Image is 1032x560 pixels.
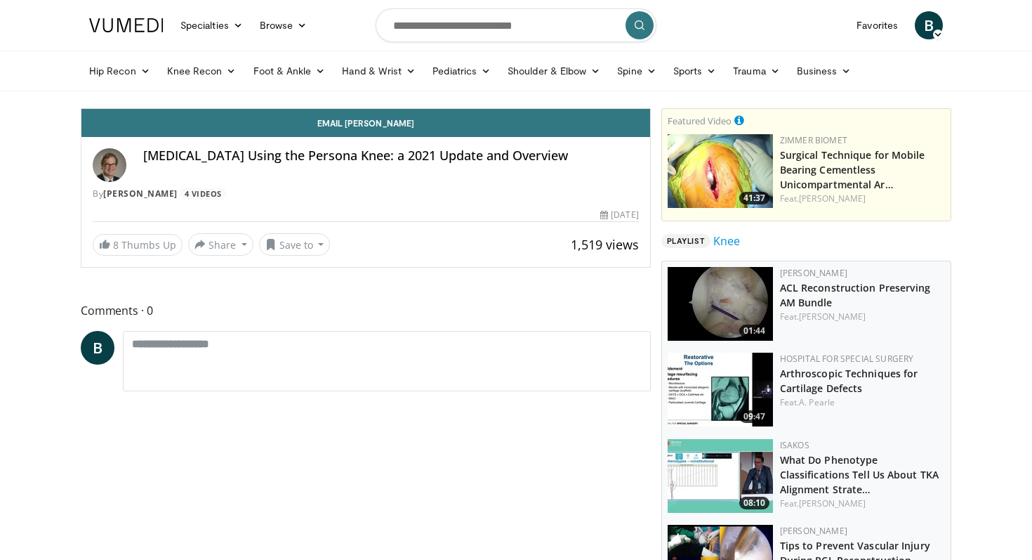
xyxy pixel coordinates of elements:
a: Hospital for Special Surgery [780,353,914,365]
a: [PERSON_NAME] [799,193,866,204]
span: 8 [113,238,119,252]
a: Foot & Ankle [245,57,334,85]
a: Hip Recon [81,57,159,85]
a: [PERSON_NAME] [780,525,847,537]
img: VuMedi Logo [89,18,164,32]
span: 09:47 [739,410,769,423]
span: 1,519 views [571,236,639,253]
a: 08:10 [668,439,773,513]
img: 827ba7c0-d001-4ae6-9e1c-6d4d4016a445.150x105_q85_crop-smart_upscale.jpg [668,134,773,208]
span: 01:44 [739,325,769,337]
a: Shoulder & Elbow [499,57,609,85]
a: 01:44 [668,267,773,341]
span: Comments 0 [81,301,651,320]
div: Feat. [780,396,945,409]
a: ACL Reconstruction Preserving AM Bundle [780,281,931,309]
a: Trauma [725,57,788,85]
a: Knee Recon [159,57,245,85]
span: Playlist [661,234,710,248]
a: [PERSON_NAME] [103,188,178,200]
a: [PERSON_NAME] [799,311,866,323]
div: By [93,188,639,200]
button: Share [188,233,253,256]
img: 5b6cf72d-b1b3-4a5e-b48f-095f98c65f63.150x105_q85_crop-smart_upscale.jpg [668,439,773,513]
img: Avatar [93,148,126,182]
button: Save to [259,233,331,256]
a: A. Pearle [799,396,835,408]
a: Spine [609,57,664,85]
img: 7b60eb76-c310-45f1-898b-3f41f4878cd0.150x105_q85_crop-smart_upscale.jpg [668,267,773,341]
div: Feat. [780,497,945,510]
small: Featured Video [668,115,732,127]
a: What Do Phenotype Classifications Tell Us About TKA Alignment Strate… [780,453,939,496]
input: Search topics, interventions [376,8,656,42]
a: ISAKOS [780,439,809,451]
a: Browse [251,11,316,39]
a: [PERSON_NAME] [780,267,847,279]
a: Arthroscopic Techniques for Cartilage Defects [780,367,918,395]
a: Pediatrics [424,57,499,85]
a: 8 Thumbs Up [93,234,183,256]
div: [DATE] [600,209,638,221]
a: Favorites [848,11,906,39]
a: Email [PERSON_NAME] [81,109,650,137]
h4: [MEDICAL_DATA] Using the Persona Knee: a 2021 Update and Overview [143,148,639,164]
a: Hand & Wrist [333,57,424,85]
a: [PERSON_NAME] [799,497,866,509]
div: Feat. [780,193,945,205]
a: Knee [713,233,740,249]
div: Feat. [780,311,945,323]
a: 41:37 [668,134,773,208]
a: B [81,331,114,365]
a: B [915,11,943,39]
span: 08:10 [739,497,769,509]
a: Business [788,57,860,85]
a: 4 Videos [180,188,226,200]
a: 09:47 [668,353,773,426]
img: e219f541-b456-4cbc-ade1-aa0b59c67291.150x105_q85_crop-smart_upscale.jpg [668,353,773,426]
a: Surgical Technique for Mobile Bearing Cementless Unicompartmental Ar… [780,148,925,191]
span: 41:37 [739,192,769,204]
a: Zimmer Biomet [780,134,847,146]
a: Specialties [172,11,251,39]
a: Sports [665,57,725,85]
